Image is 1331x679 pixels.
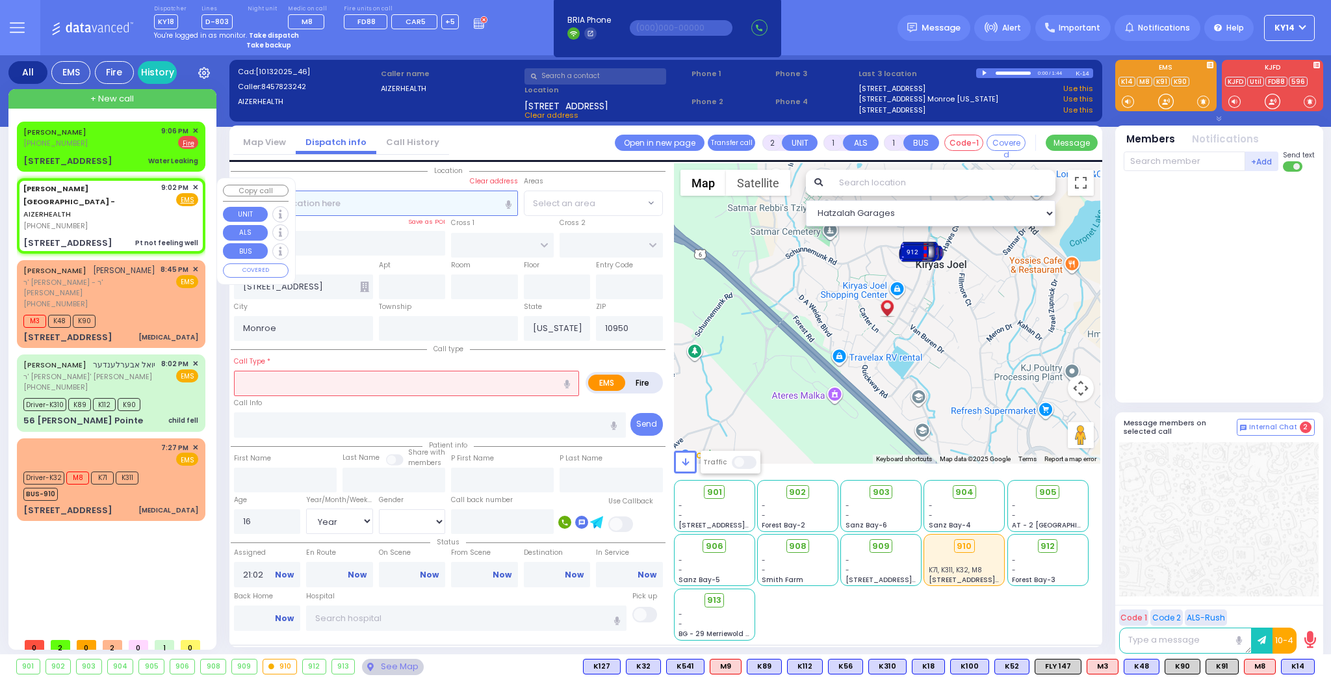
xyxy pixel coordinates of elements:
[678,609,682,619] span: -
[1012,565,1016,575] span: -
[524,100,608,110] span: [STREET_ADDRESS]
[23,331,112,344] div: [STREET_ADDRESS]
[48,315,71,328] span: K48
[176,369,198,382] span: EMS
[451,495,513,505] label: Call back number
[1265,77,1287,87] a: FD88
[762,555,766,565] span: -
[181,640,200,650] span: 0
[922,21,961,34] span: Message
[93,398,116,411] span: K112
[944,135,983,151] button: Code-1
[1124,659,1159,674] div: BLS
[223,185,289,197] button: Copy call
[560,218,586,228] label: Cross 2
[161,443,188,453] span: 7:27 PM
[1137,77,1152,87] a: M8
[183,139,194,148] u: Fire
[8,61,47,84] div: All
[161,126,188,136] span: 9:06 PM
[831,170,1055,196] input: Search location
[23,382,88,392] span: [PHONE_NUMBER]
[17,659,40,674] div: 901
[234,453,271,464] label: First Name
[762,511,766,520] span: -
[154,5,187,13] label: Dispatcher
[379,548,446,558] label: On Scene
[859,105,925,116] a: [STREET_ADDRESS]
[567,14,611,26] span: BRIA Phone
[1289,77,1308,87] a: 596
[846,565,849,575] span: -
[912,659,945,674] div: BLS
[451,548,518,558] label: From Scene
[846,555,849,565] span: -
[910,239,929,259] gmp-advanced-marker: 902
[859,83,925,94] a: [STREET_ADDRESS]
[1119,609,1148,626] button: Code 1
[929,501,933,511] span: -
[332,659,355,674] div: 913
[583,659,621,674] div: K127
[223,225,268,241] button: ALS
[677,447,720,464] a: Open this area in Google Maps (opens a new window)
[51,20,138,36] img: Logo
[1059,22,1100,34] span: Important
[678,555,682,565] span: -
[23,220,88,231] span: [PHONE_NUMBER]
[1076,68,1093,78] div: K-14
[524,260,539,271] label: Floor
[868,659,907,674] div: BLS
[994,659,1029,674] div: BLS
[135,238,198,248] div: Pt not feeling well
[626,659,661,674] div: BLS
[1068,375,1094,401] button: Map camera controls
[306,495,373,505] div: Year/Month/Week/Day
[666,659,704,674] div: BLS
[678,501,682,511] span: -
[360,282,369,292] span: Other building occupants
[234,191,518,215] input: Search location here
[422,440,474,450] span: Patient info
[223,243,268,259] button: BUS
[877,289,896,319] img: client-location.gif
[666,659,704,674] div: K541
[1237,419,1315,436] button: Internal Chat 2
[90,92,134,105] span: + New call
[583,659,621,674] div: BLS
[1138,22,1190,34] span: Notifications
[630,413,663,436] button: Send
[23,414,143,427] div: 56 [PERSON_NAME] Pointe
[192,264,198,275] span: ✕
[246,40,291,50] strong: Take backup
[626,659,661,674] div: K32
[1063,105,1093,116] a: Use this
[23,127,86,137] a: [PERSON_NAME]
[234,548,301,558] label: Assigned
[342,453,380,463] label: Last Name
[900,242,939,261] div: 912
[238,81,377,92] label: Caller:
[303,659,326,674] div: 912
[691,96,771,107] span: Phone 2
[493,569,511,581] a: Now
[23,398,66,411] span: Driver-K310
[428,166,469,176] span: Location
[710,659,742,674] div: M9
[192,358,198,369] span: ✕
[1012,511,1016,520] span: -
[379,302,411,312] label: Township
[103,640,122,650] span: 2
[155,640,174,650] span: 1
[25,640,44,650] span: 0
[929,511,933,520] span: -
[1264,15,1315,41] button: KY14
[138,61,177,84] a: History
[348,569,367,581] a: Now
[261,81,306,92] span: 8457823242
[929,575,1052,585] span: [STREET_ADDRESS][PERSON_NAME]
[929,565,982,575] span: K71, K311, K32, M8
[23,504,112,517] div: [STREET_ADDRESS]
[1154,77,1170,87] a: K91
[77,640,96,650] span: 0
